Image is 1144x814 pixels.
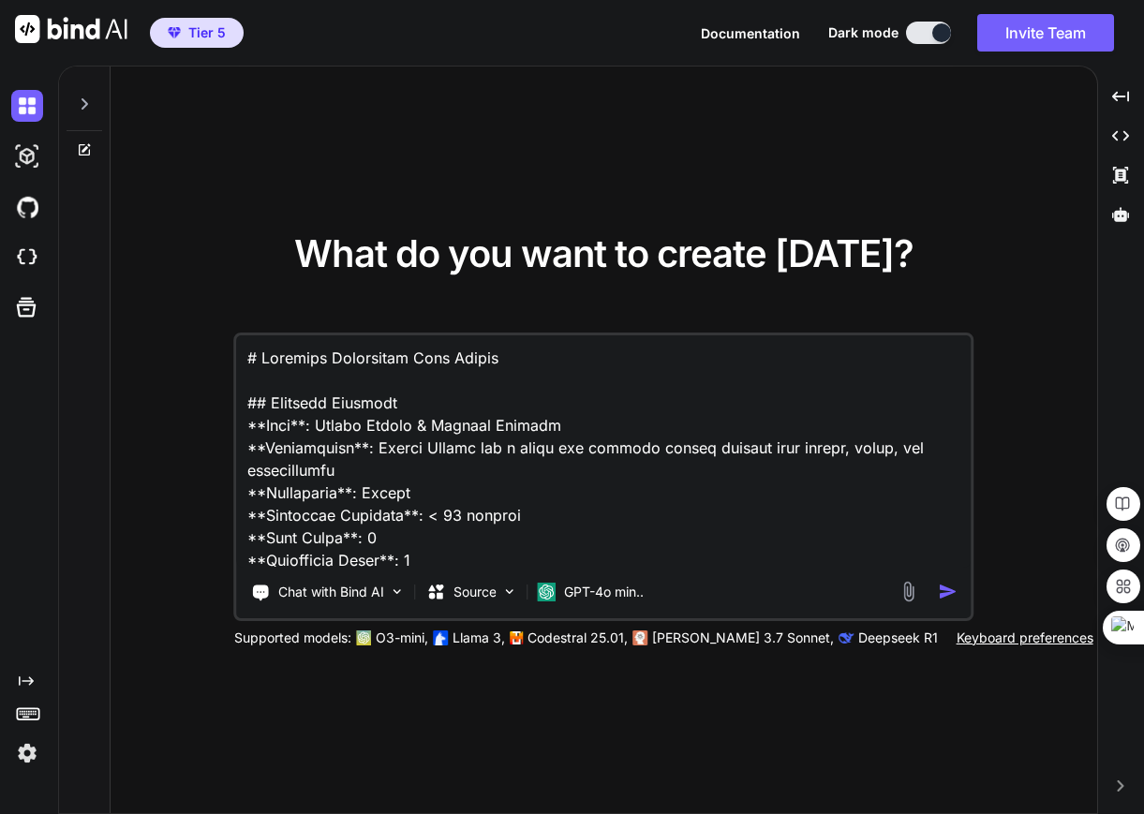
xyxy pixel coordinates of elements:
[237,335,972,568] textarea: # Loremips Dolorsitam Cons Adipis ## Elitsedd Eiusmodt **Inci**: Utlabo Etdolo & Magnaal Enimadm ...
[898,581,919,602] img: attachment
[11,90,43,122] img: darkChat
[234,629,351,647] p: Supported models:
[957,629,1093,647] p: Keyboard preferences
[538,583,557,601] img: GPT-4o mini
[390,584,406,599] img: Pick Tools
[511,631,524,644] img: Mistral-AI
[11,191,43,223] img: githubDark
[150,18,244,48] button: premiumTier 5
[938,582,958,601] img: icon
[11,737,43,769] img: settings
[564,583,644,601] p: GPT-4o min..
[858,629,938,647] p: Deepseek R1
[168,27,181,38] img: premium
[15,15,127,43] img: Bind AI
[453,583,497,601] p: Source
[11,242,43,274] img: cloudideIcon
[977,14,1114,52] button: Invite Team
[839,630,854,645] img: claude
[633,630,648,645] img: claude
[434,630,449,645] img: Llama2
[502,584,518,599] img: Pick Models
[701,25,800,41] span: Documentation
[188,23,226,42] span: Tier 5
[652,629,834,647] p: [PERSON_NAME] 3.7 Sonnet,
[701,23,800,43] button: Documentation
[294,230,914,276] span: What do you want to create [DATE]?
[453,629,505,647] p: Llama 3,
[527,629,628,647] p: Codestral 25.01,
[828,23,899,42] span: Dark mode
[376,629,428,647] p: O3-mini,
[357,630,372,645] img: GPT-4
[11,141,43,172] img: darkAi-studio
[278,583,384,601] p: Chat with Bind AI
